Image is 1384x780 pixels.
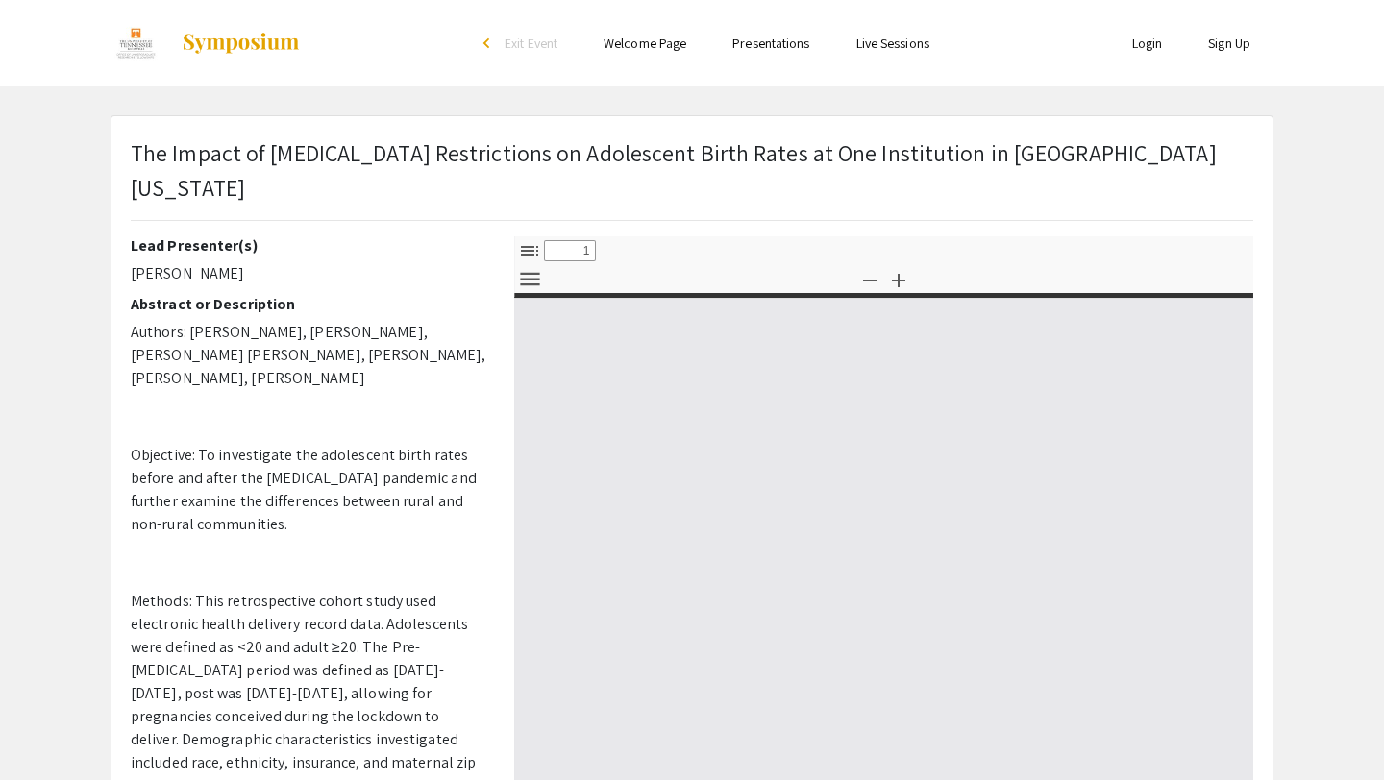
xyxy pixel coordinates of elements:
a: Presentations [732,35,809,52]
button: Zoom Out [853,265,886,293]
h2: Abstract or Description [131,295,485,313]
a: Live Sessions [856,35,929,52]
span: Authors: [PERSON_NAME], [PERSON_NAME], [PERSON_NAME] [PERSON_NAME], [PERSON_NAME], [PERSON_NAME],... [131,322,485,388]
button: Zoom In [882,265,915,293]
img: Symposium by ForagerOne [181,32,301,55]
a: Login [1132,35,1163,52]
span: Exit Event [505,35,557,52]
a: Sign Up [1208,35,1250,52]
a: Welcome Page [604,35,686,52]
img: Discovery Day 2024 [111,19,161,67]
p: The Impact of [MEDICAL_DATA] Restrictions on Adolescent Birth Rates at One Institution in [GEOGRA... [131,135,1253,205]
div: arrow_back_ios [483,37,495,49]
input: Page [544,240,596,261]
button: Tools [513,265,546,293]
h2: Lead Presenter(s) [131,236,485,255]
a: Discovery Day 2024 [111,19,301,67]
button: Toggle Sidebar [513,236,546,264]
p: [PERSON_NAME] [131,262,485,285]
iframe: Chat [14,694,82,766]
span: Objective: To investigate the adolescent birth rates before and after the [MEDICAL_DATA] pandemic... [131,445,477,534]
